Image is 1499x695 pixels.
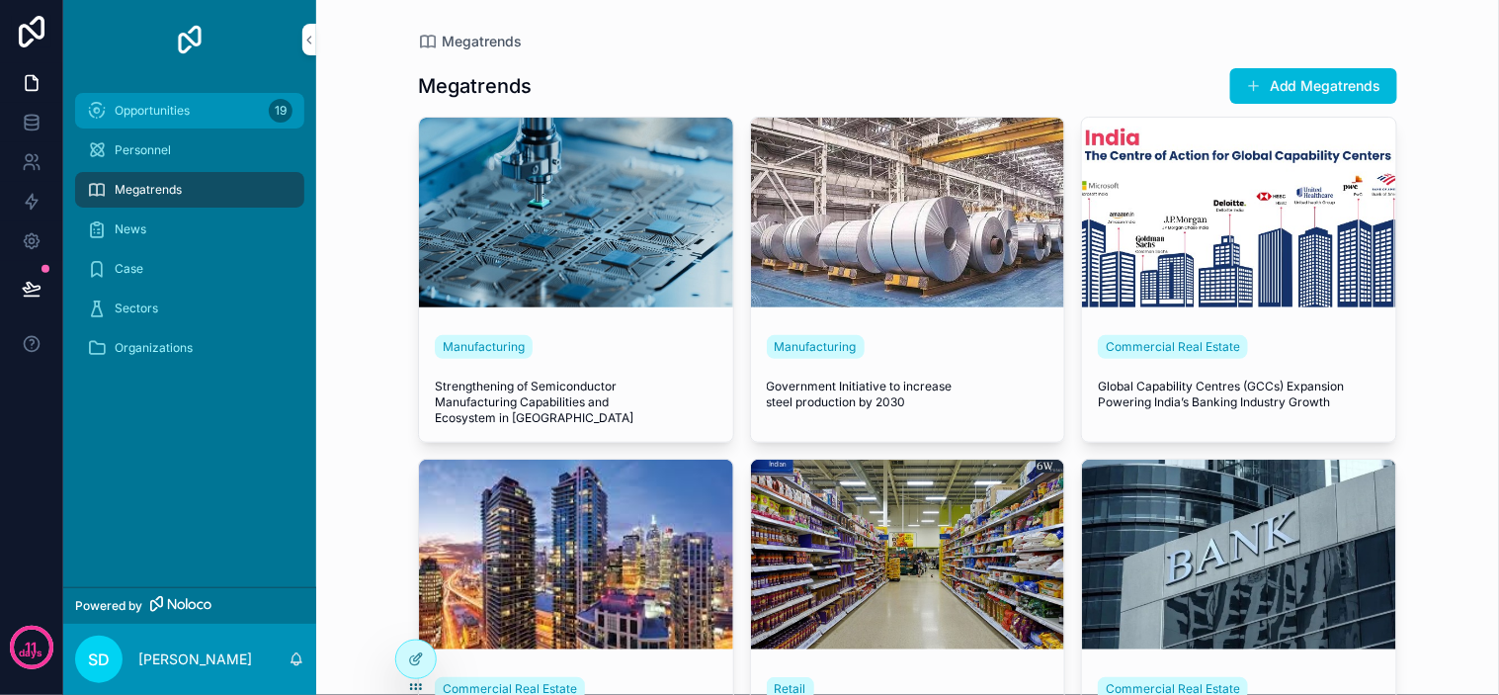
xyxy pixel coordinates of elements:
a: Personnel [75,132,304,168]
p: 11 [26,638,38,657]
div: unnamed.jpg [1082,118,1396,307]
span: Megatrends [115,182,182,198]
div: 19 [269,99,292,123]
a: Organizations [75,330,304,366]
div: unnamed.jpg [419,460,733,650]
span: SD [88,648,110,671]
div: closeup-silicon-die-being-extracted-600nw-2262331365.jpg [419,118,733,307]
a: Manufacturing [435,335,533,359]
span: Manufacturing [775,339,857,355]
span: Commercial Real Estate [1106,339,1240,355]
span: Megatrends [442,32,522,51]
p: [PERSON_NAME] [138,650,252,669]
span: Case [115,261,143,277]
a: Commercial Real Estate [1098,335,1248,359]
span: Sectors [115,301,158,316]
a: ManufacturingGovernment Initiative to increase steel production by 2030 [750,117,1066,443]
div: unnamed.jpg [751,118,1065,307]
a: Manufacturing [767,335,865,359]
a: Sectors [75,291,304,326]
button: Add Megatrends [1230,68,1397,104]
a: Megatrends [75,172,304,208]
span: Powered by [75,598,142,614]
span: News [115,221,146,237]
span: Government Initiative to increase steel production by 2030 [767,379,1049,410]
span: Opportunities [115,103,190,119]
div: unnamed.jpg [751,460,1065,650]
a: Powered by [63,587,316,624]
span: Organizations [115,340,193,356]
img: App logo [174,24,206,55]
div: unnamed.jpg [1082,460,1396,650]
a: Commercial Real EstateGlobal Capability Centres (GCCs) Expansion Powering India’s Banking Industr... [1081,117,1397,443]
span: Personnel [115,142,171,158]
a: Megatrends [418,32,522,51]
a: News [75,212,304,247]
span: Manufacturing [443,339,525,355]
p: days [20,646,43,661]
a: ManufacturingStrengthening of Semiconductor Manufacturing Capabilities and Ecosystem in [GEOGRAPH... [418,117,734,443]
a: Opportunities19 [75,93,304,129]
h1: Megatrends [418,72,532,100]
span: Strengthening of Semiconductor Manufacturing Capabilities and Ecosystem in [GEOGRAPHIC_DATA] [435,379,717,426]
div: scrollable content [63,79,316,391]
a: Case [75,251,304,287]
span: Global Capability Centres (GCCs) Expansion Powering India’s Banking Industry Growth [1098,379,1380,410]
